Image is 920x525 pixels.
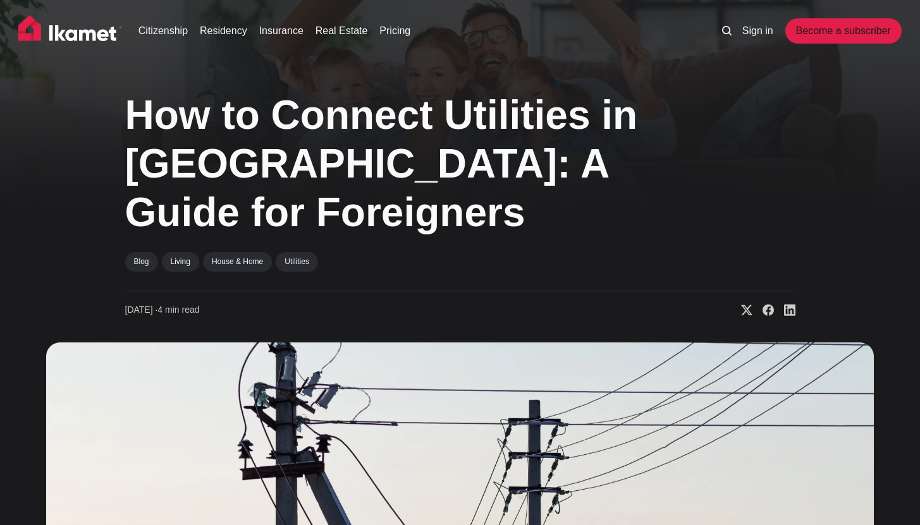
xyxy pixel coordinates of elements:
a: Blog [125,252,158,271]
a: Share on Facebook [752,304,774,317]
time: 4 min read [125,304,200,317]
a: Real Estate [316,23,368,39]
a: Living [162,252,199,271]
h1: How to Connect Utilities in [GEOGRAPHIC_DATA]: A Guide for Foreigners [125,91,656,236]
a: Share on Linkedin [774,304,795,317]
a: Insurance [259,23,304,39]
img: Ikamet home [18,15,122,47]
span: [DATE] ∙ [125,305,158,315]
a: Utilities [276,252,318,271]
a: Citizenship [138,23,188,39]
a: Residency [200,23,247,39]
a: Share on X [731,304,752,317]
a: Pricing [379,23,410,39]
a: Become a subscriber [785,18,902,44]
a: Sign in [742,23,773,39]
a: House & Home [203,252,272,271]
